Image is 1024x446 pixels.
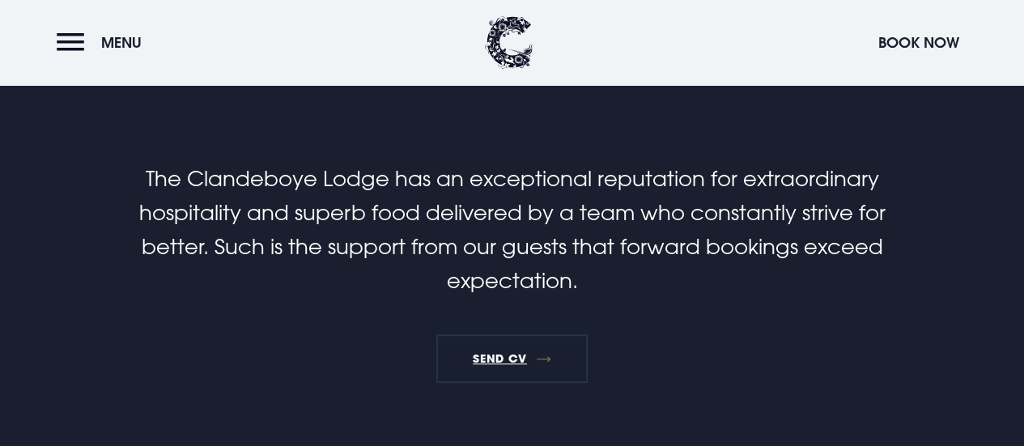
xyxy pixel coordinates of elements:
[870,25,967,60] button: Book Now
[101,33,142,52] span: Menu
[485,16,533,69] img: Clandeboye Lodge
[126,162,897,298] p: The Clandeboye Lodge has an exceptional reputation for extraordinary hospitality and superb food ...
[57,25,150,60] button: Menu
[436,334,588,383] a: SEND CV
